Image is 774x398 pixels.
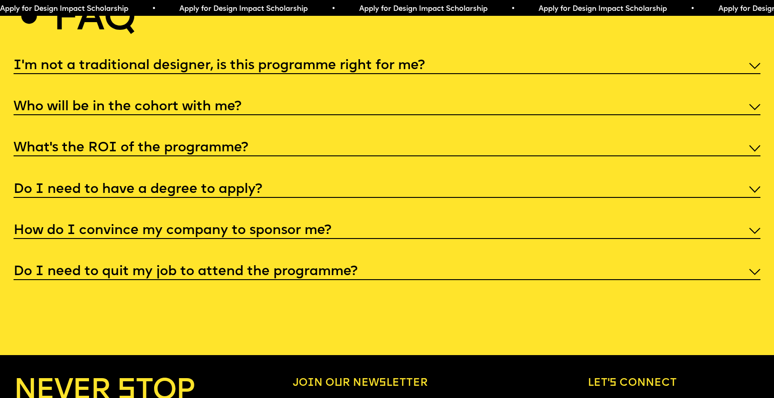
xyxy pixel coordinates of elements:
[511,5,515,13] span: •
[14,185,262,194] h5: Do I need to have a degree to apply?
[14,144,248,153] h5: What’s the ROI of the programme?
[588,377,760,389] h6: Let’s connect
[690,5,694,13] span: •
[53,3,135,37] h2: Faq
[152,5,156,13] span: •
[293,377,507,389] h6: Join our newsletter
[14,61,425,70] h5: I'm not a traditional designer, is this programme right for me?
[14,267,357,276] h5: Do I need to quit my job to attend the programme?
[331,5,335,13] span: •
[14,103,241,112] h5: Who will be in the cohort with me?
[14,226,331,235] h5: How do I convince my company to sponsor me?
